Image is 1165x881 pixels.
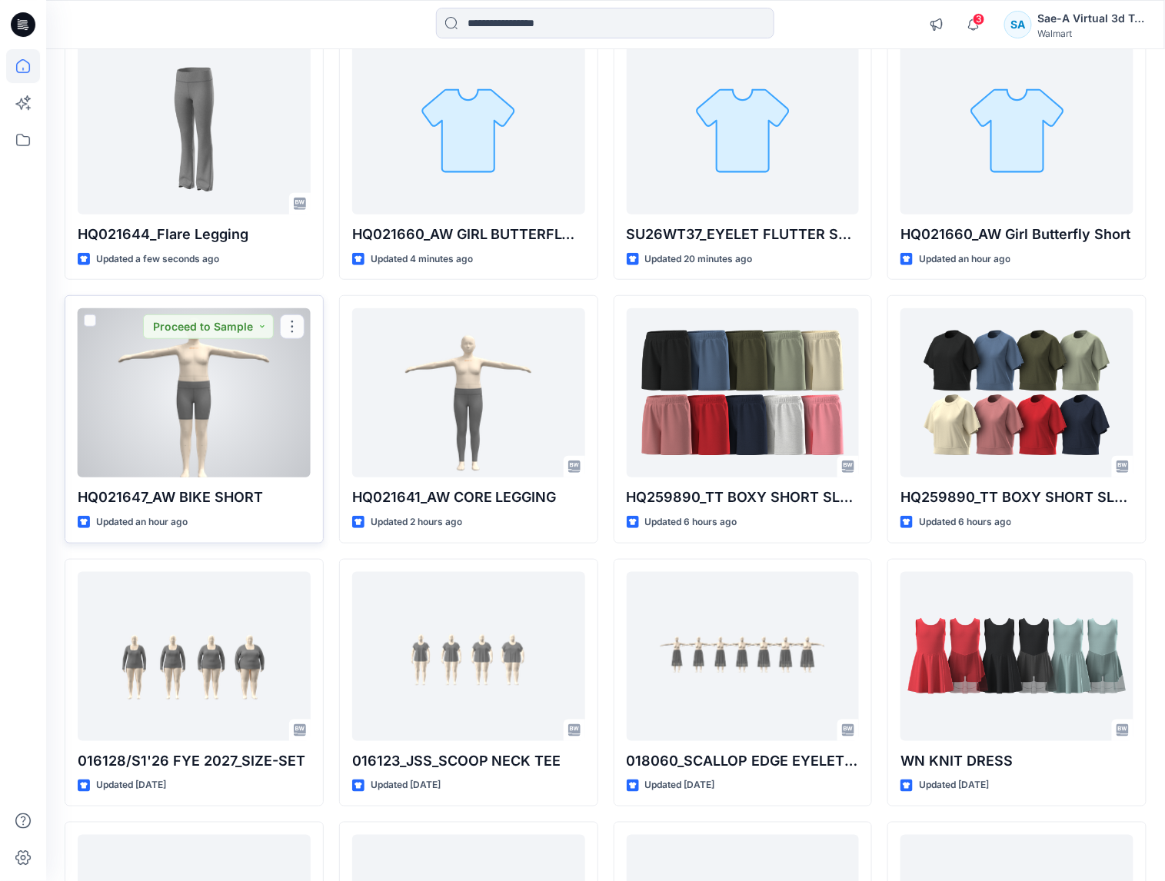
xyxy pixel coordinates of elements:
[352,487,585,508] p: HQ021641_AW CORE LEGGING
[900,224,1133,245] p: HQ021660_AW Girl Butterfly Short
[96,514,188,530] p: Updated an hour ago
[371,514,462,530] p: Updated 2 hours ago
[78,224,311,245] p: HQ021644_Flare Legging
[78,572,311,741] a: 016128/S1'26 FYE 2027_SIZE-SET
[919,514,1011,530] p: Updated 6 hours ago
[1004,11,1032,38] div: SA
[96,251,219,268] p: Updated a few seconds ago
[96,778,166,794] p: Updated [DATE]
[900,572,1133,741] a: WN KNIT DRESS
[1038,9,1146,28] div: Sae-A Virtual 3d Team
[352,750,585,772] p: 016123_JSS_SCOOP NECK TEE
[1038,28,1146,39] div: Walmart
[78,45,311,214] a: HQ021644_Flare Legging
[900,750,1133,772] p: WN KNIT DRESS
[627,750,860,772] p: 018060_SCALLOP EDGE EYELET MIDI SKIRT
[627,224,860,245] p: SU26WT37_EYELET FLUTTER SLEEVE
[627,487,860,508] p: HQ259890_TT BOXY SHORT SLEEVE SET (BOTTOM)
[627,572,860,741] a: 018060_SCALLOP EDGE EYELET MIDI SKIRT
[78,750,311,772] p: 016128/S1'26 FYE 2027_SIZE-SET
[352,308,585,477] a: HQ021641_AW CORE LEGGING
[352,572,585,741] a: 016123_JSS_SCOOP NECK TEE
[973,13,985,25] span: 3
[645,251,753,268] p: Updated 20 minutes ago
[645,778,715,794] p: Updated [DATE]
[78,308,311,477] a: HQ021647_AW BIKE SHORT
[900,45,1133,214] a: HQ021660_AW Girl Butterfly Short
[627,45,860,214] a: SU26WT37_EYELET FLUTTER SLEEVE
[919,251,1010,268] p: Updated an hour ago
[352,45,585,214] a: HQ021660_AW GIRL BUTTERFLY SHORT
[919,778,989,794] p: Updated [DATE]
[900,487,1133,508] p: HQ259890_TT BOXY SHORT SLEEVE SET (TOP)
[645,514,737,530] p: Updated 6 hours ago
[627,308,860,477] a: HQ259890_TT BOXY SHORT SLEEVE SET (BOTTOM)
[371,251,473,268] p: Updated 4 minutes ago
[78,487,311,508] p: HQ021647_AW BIKE SHORT
[352,224,585,245] p: HQ021660_AW GIRL BUTTERFLY SHORT
[371,778,441,794] p: Updated [DATE]
[900,308,1133,477] a: HQ259890_TT BOXY SHORT SLEEVE SET (TOP)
